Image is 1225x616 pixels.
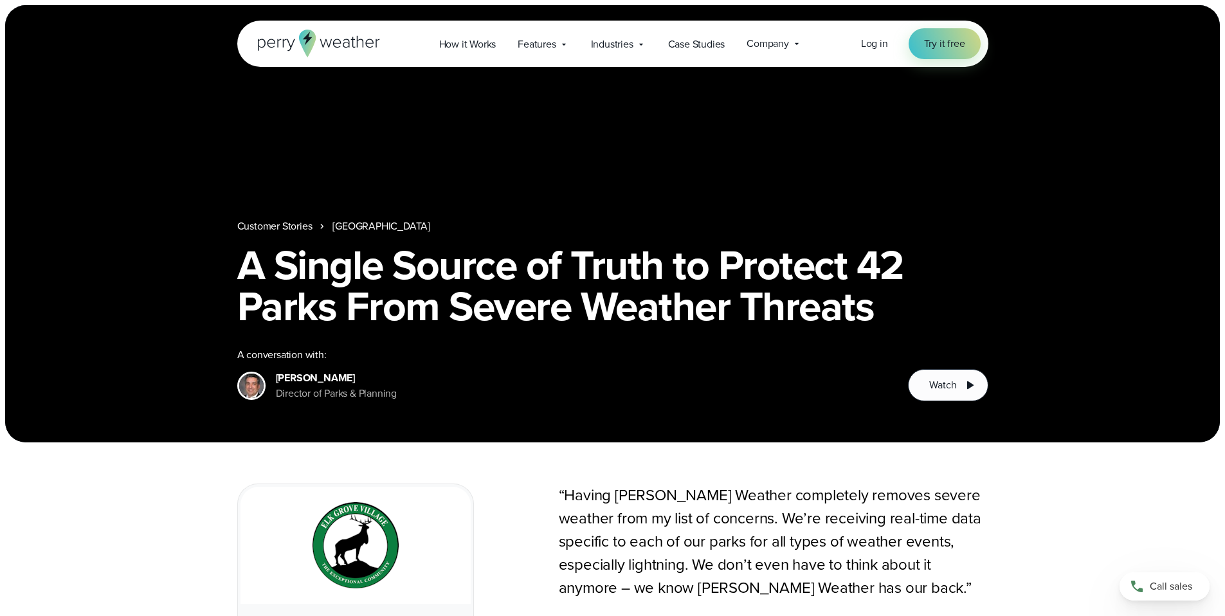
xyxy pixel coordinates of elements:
[332,219,430,234] a: [GEOGRAPHIC_DATA]
[439,37,496,52] span: How it Works
[428,31,507,57] a: How it Works
[924,36,965,51] span: Try it free
[237,347,888,363] div: A conversation with:
[929,377,956,393] span: Watch
[237,219,313,234] a: Customer Stories
[1150,579,1192,594] span: Call sales
[908,369,988,401] button: Watch
[237,219,988,234] nav: Breadcrumb
[1120,572,1210,601] a: Call sales
[276,386,397,401] div: Director of Parks & Planning
[559,484,988,599] p: “Having [PERSON_NAME] Weather completely removes severe weather from my list of concerns. We’re r...
[518,37,556,52] span: Features
[861,36,888,51] a: Log in
[909,28,981,59] a: Try it free
[591,37,633,52] span: Industries
[747,36,789,51] span: Company
[657,31,736,57] a: Case Studies
[668,37,725,52] span: Case Studies
[237,244,988,327] h1: A Single Source of Truth to Protect 42 Parks From Severe Weather Threats
[276,370,397,386] div: [PERSON_NAME]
